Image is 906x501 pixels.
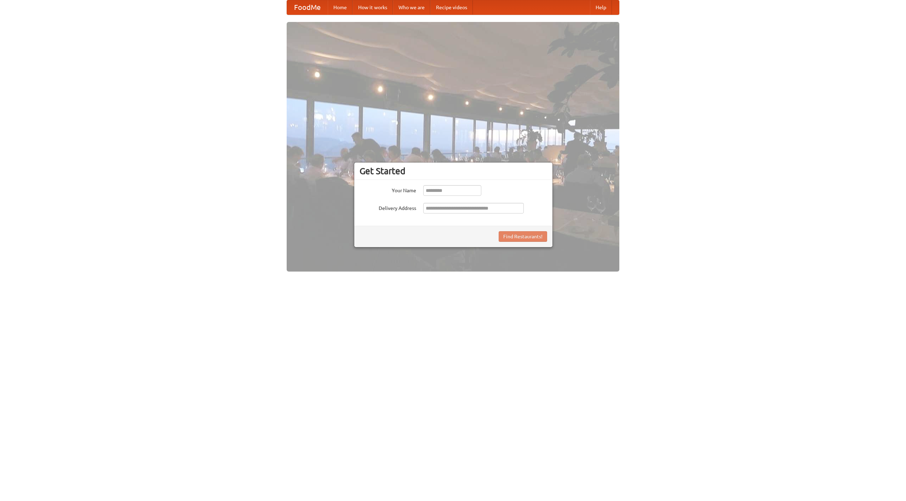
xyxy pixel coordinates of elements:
a: Home [328,0,352,15]
h3: Get Started [360,166,547,176]
label: Delivery Address [360,203,416,212]
a: Help [590,0,612,15]
label: Your Name [360,185,416,194]
a: How it works [352,0,393,15]
a: Who we are [393,0,430,15]
a: Recipe videos [430,0,473,15]
button: Find Restaurants! [499,231,547,242]
a: FoodMe [287,0,328,15]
